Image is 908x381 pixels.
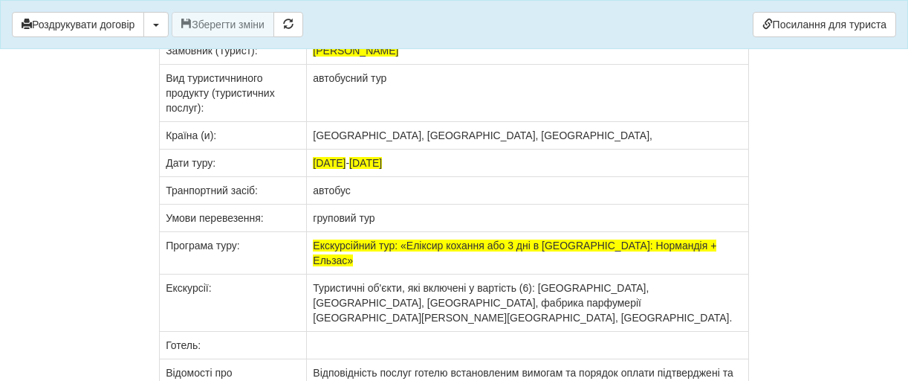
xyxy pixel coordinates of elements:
td: - [307,150,749,177]
span: [DATE] [313,157,346,169]
button: Зберегти зміни [172,12,274,37]
span: [PERSON_NAME] [313,45,398,57]
td: Країна (и): [160,122,307,150]
td: Замовник (Турист): [160,37,307,65]
td: Туристичні об'єкти, які включені у вартість (6): [GEOGRAPHIC_DATA], [GEOGRAPHIC_DATA], [GEOGRAPHI... [307,275,749,332]
td: автобус [307,177,749,205]
td: Екскурсії: [160,275,307,332]
td: Вид туристичниного продукту (туристичних послуг): [160,65,307,122]
td: Транпортний засіб: [160,177,307,205]
button: Роздрукувати договір [12,12,144,37]
a: Посилання для туриста [753,12,896,37]
span: Екскурсійний тур: «Еліксир кохання або 3 дні в [GEOGRAPHIC_DATA]: Нормандія + Ельзас» [313,240,716,266]
td: груповий тур [307,205,749,232]
span: [DATE] [349,157,382,169]
td: автобусний тур [307,65,749,122]
td: Програма туру: [160,232,307,275]
td: Умови перевезення: [160,205,307,232]
td: Дати туру: [160,150,307,177]
td: Готель: [160,332,307,359]
td: [GEOGRAPHIC_DATA], [GEOGRAPHIC_DATA], [GEOGRAPHIC_DATA], [307,122,749,150]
